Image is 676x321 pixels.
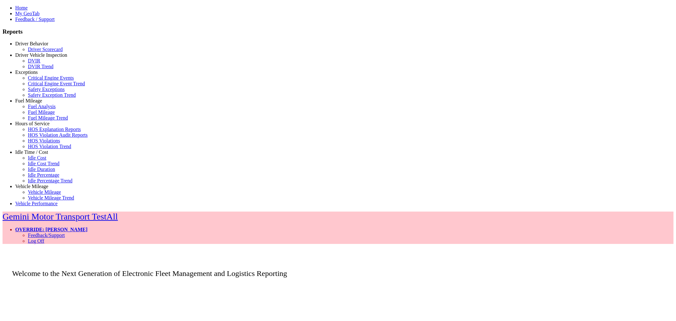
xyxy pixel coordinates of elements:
h3: Reports [3,28,673,35]
a: Driver Vehicle Inspection [15,52,67,58]
a: Feedback/Support [28,233,65,238]
a: Vehicle Performance [15,201,58,206]
a: Vehicle Mileage [15,184,48,189]
a: Critical Engine Events [28,75,74,81]
a: Critical Engine Event Trend [28,81,85,86]
a: DVIR Trend [28,64,53,69]
a: Idle Percentage Trend [28,178,72,183]
a: Log Off [28,238,44,244]
a: Feedback / Support [15,16,55,22]
a: HOS Violation Trend [28,144,71,149]
a: Idle Percentage [28,172,59,178]
a: Fuel Mileage [28,109,55,115]
a: Fuel Mileage Trend [28,115,68,121]
a: OVERRIDE: [PERSON_NAME] [15,227,87,232]
a: My GeoTab [15,11,40,16]
a: DVIR [28,58,40,63]
a: Vehicle Mileage Trend [28,195,74,200]
a: Idle Cost [28,155,46,160]
a: Home [15,5,28,10]
a: Fuel Mileage [15,98,42,103]
a: Driver Scorecard [28,47,63,52]
p: Welcome to the Next Generation of Electronic Fleet Management and Logistics Reporting [3,260,673,278]
a: Hours of Service [15,121,49,126]
a: Idle Duration [28,167,55,172]
a: Fuel Analysis [28,104,56,109]
a: HOS Explanation Reports [28,127,81,132]
a: HOS Violations [28,138,60,143]
a: Vehicle Mileage [28,189,61,195]
a: Idle Time / Cost [15,149,48,155]
a: Safety Exceptions [28,87,65,92]
a: Safety Exception Trend [28,92,76,98]
a: Exceptions [15,69,38,75]
a: Driver Behavior [15,41,48,46]
a: Idle Cost Trend [28,161,60,166]
a: HOS Violation Audit Reports [28,132,88,138]
a: Gemini Motor Transport TestAll [3,212,118,221]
